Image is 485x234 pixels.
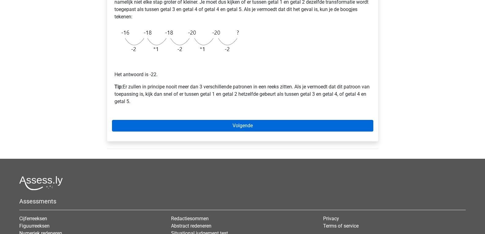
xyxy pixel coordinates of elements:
p: Het antwoord is -22. [114,56,371,78]
img: Assessly logo [19,176,63,190]
b: Tip: [114,84,123,90]
p: Er zullen in principe nooit meer dan 3 verschillende patronen in een reeks zitten. Als je vermoed... [114,83,371,105]
img: Alternating_Example_1_2.png [114,25,242,56]
a: Figuurreeksen [19,223,50,229]
a: Privacy [323,216,339,221]
a: Redactiesommen [171,216,209,221]
a: Volgende [112,120,373,132]
a: Terms of service [323,223,359,229]
h5: Assessments [19,198,466,205]
a: Cijferreeksen [19,216,47,221]
a: Abstract redeneren [171,223,211,229]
